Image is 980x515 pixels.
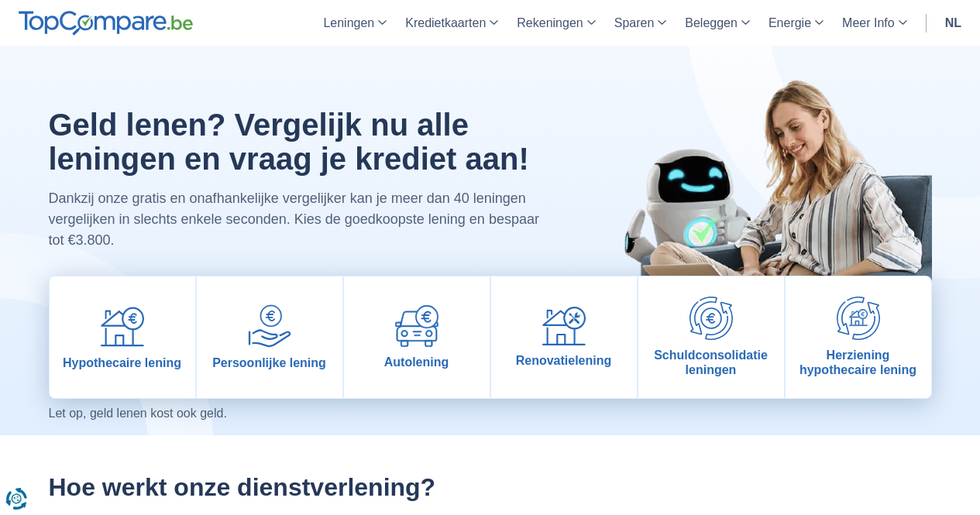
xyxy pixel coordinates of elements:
img: Schuldconsolidatie leningen [689,297,733,340]
span: Renovatielening [516,353,612,368]
span: Autolening [384,355,449,369]
span: Persoonlijke lening [212,355,326,370]
a: Schuldconsolidatie leningen [638,276,784,398]
img: image-hero [591,46,932,344]
span: Hypothecaire lening [63,355,181,370]
a: Hypothecaire lening [50,276,195,398]
span: Schuldconsolidatie leningen [645,348,778,377]
h2: Hoe werkt onze dienstverlening? [49,472,932,502]
span: Herziening hypothecaire lening [792,348,925,377]
h1: Geld lenen? Vergelijk nu alle leningen en vraag je krediet aan! [49,108,555,176]
img: Autolening [395,305,438,347]
a: Persoonlijke lening [197,276,342,398]
img: Persoonlijke lening [248,304,291,348]
a: Autolening [344,276,490,398]
a: Herziening hypothecaire lening [786,276,931,398]
img: TopCompare [19,11,193,36]
p: Dankzij onze gratis en onafhankelijke vergelijker kan je meer dan 40 leningen vergelijken in slec... [49,188,555,251]
img: Hypothecaire lening [101,304,144,348]
a: Renovatielening [491,276,637,398]
img: Renovatielening [542,307,586,346]
img: Herziening hypothecaire lening [837,297,880,340]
